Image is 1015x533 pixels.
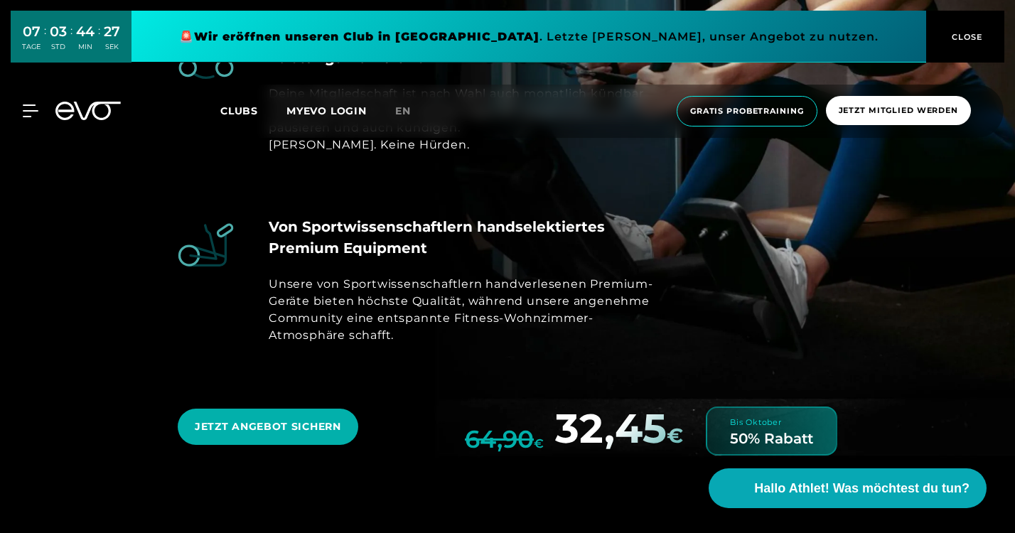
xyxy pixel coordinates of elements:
div: : [70,23,72,60]
span: Hallo Athlet! Was möchtest du tun? [754,479,970,498]
a: Jetzt Mitglied werden [822,96,975,126]
a: MYEVO LOGIN [286,104,367,117]
div: 27 [104,21,120,42]
h4: Von Sportwissenschaftlern handselektiertes Premium Equipment [269,216,667,259]
div: : [98,23,100,60]
a: Clubs [220,104,286,117]
span: CLOSE [948,31,983,43]
div: STD [50,42,67,52]
div: 03 [50,21,67,42]
button: CLOSE [926,11,1004,63]
a: JETZT ANGEBOT SICHERN [178,398,364,456]
div: 50% Rabatt [730,431,813,446]
a: Gratis Probetraining [672,96,822,126]
span: Jetzt Mitglied werden [839,104,958,117]
span: Clubs [220,104,258,117]
span: Gratis Probetraining [690,105,804,117]
div: MIN [76,42,95,52]
div: TAGE [22,42,41,52]
span: € [667,423,683,448]
a: en [395,103,428,119]
div: Unsere von Sportwissenschaftlern handverlesenen Premium-Geräte bieten höchste Qualität, während u... [269,276,667,344]
div: Bis Oktober [730,416,782,429]
div: 44 [76,21,95,42]
span: € [534,436,544,451]
div: : [44,23,46,60]
s: 64,90 [465,424,534,454]
span: JETZT ANGEBOT SICHERN [195,419,341,434]
div: SEK [104,42,120,52]
div: 32,45 [544,408,683,456]
button: Hallo Athlet! Was möchtest du tun? [709,468,987,508]
div: 07 [22,21,41,42]
span: en [395,104,411,117]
